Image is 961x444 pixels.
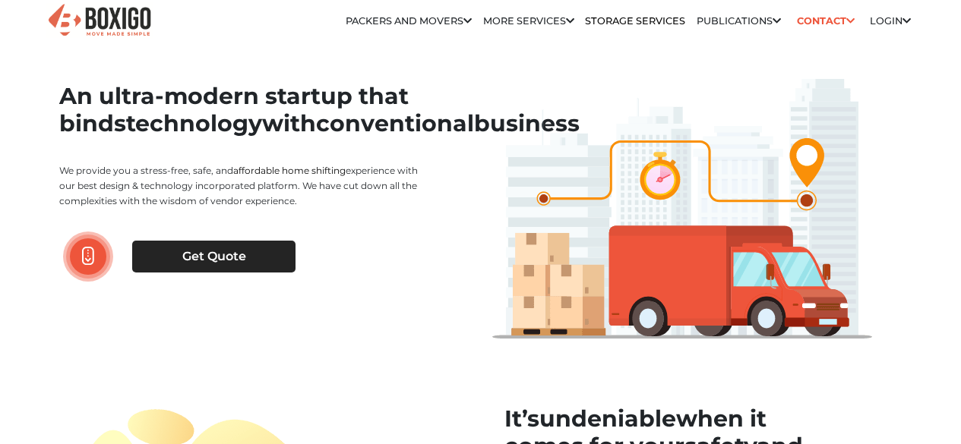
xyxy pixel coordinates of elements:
img: boxigo_packers_and_movers_scroll [82,247,94,266]
span: undeniable [539,405,676,433]
a: Get Quote [132,241,296,272]
a: Storage Services [585,15,685,27]
img: Boxigo [46,2,153,39]
a: Contact [792,9,859,33]
span: technology [126,109,262,137]
a: Publications [697,15,781,27]
img: boxigo_aboutus_truck_nav [492,79,872,339]
span: conventional [316,109,474,137]
a: Login [870,15,911,27]
a: Packers and Movers [346,15,472,27]
a: affordable home shifting [233,165,346,176]
a: More services [483,15,574,27]
h1: An ultra-modern startup that binds with business [59,83,428,137]
p: We provide you a stress-free, safe, and experience with our best design & technology incorporated... [59,163,428,209]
